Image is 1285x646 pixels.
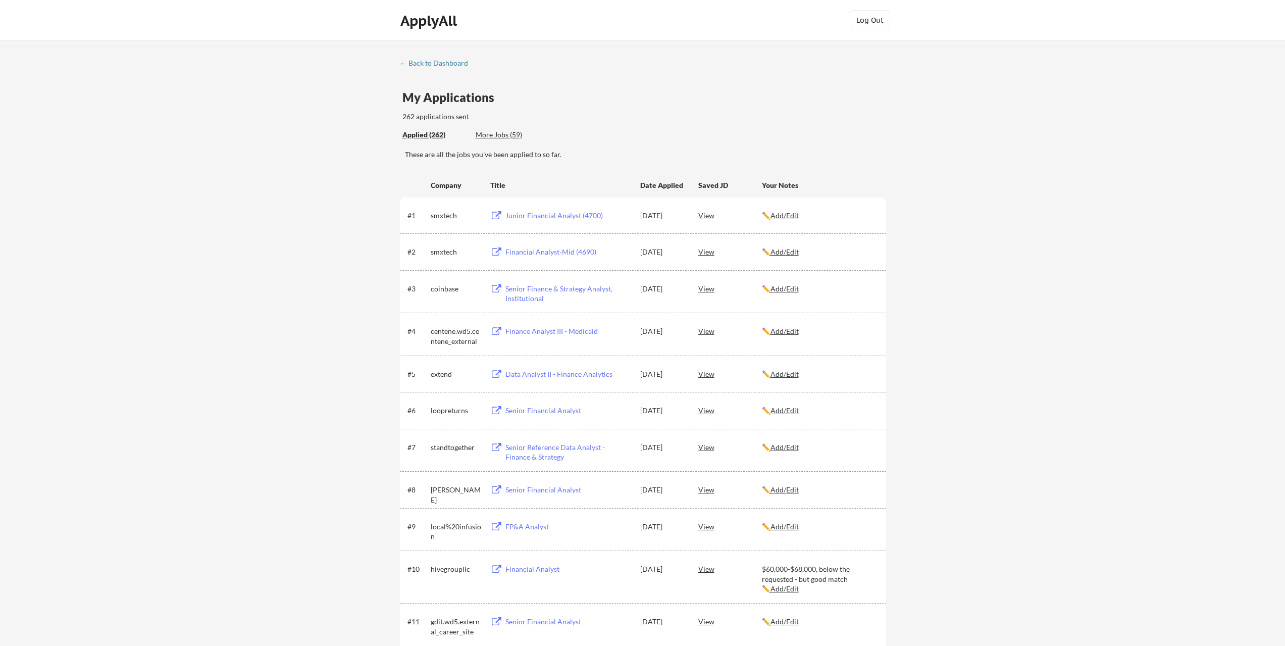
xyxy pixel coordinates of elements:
[640,617,685,627] div: [DATE]
[640,406,685,416] div: [DATE]
[762,247,877,257] div: ✏️
[431,180,481,190] div: Company
[762,442,877,453] div: ✏️
[476,130,550,140] div: These are job applications we think you'd be a good fit for, but couldn't apply you to automatica...
[405,150,886,160] div: These are all the jobs you've been applied to so far.
[762,284,877,294] div: ✏️
[407,522,427,532] div: #9
[698,517,762,535] div: View
[505,442,631,462] div: Senior Reference Data Analyst - Finance & Strategy
[402,130,468,140] div: These are all the jobs you've been applied to so far.
[770,370,799,378] u: Add/Edit
[505,406,631,416] div: Senior Financial Analyst
[762,617,877,627] div: ✏️
[640,326,685,336] div: [DATE]
[407,617,427,627] div: #11
[505,247,631,257] div: Financial Analyst-Mid (4690)
[407,406,427,416] div: #6
[762,180,877,190] div: Your Notes
[640,211,685,221] div: [DATE]
[762,406,877,416] div: ✏️
[698,401,762,419] div: View
[407,485,427,495] div: #8
[407,442,427,453] div: #7
[431,442,481,453] div: standtogether
[400,12,460,29] div: ApplyAll
[770,443,799,452] u: Add/Edit
[640,564,685,574] div: [DATE]
[770,406,799,415] u: Add/Edit
[407,211,427,221] div: #1
[698,176,762,194] div: Saved JD
[407,326,427,336] div: #4
[698,242,762,261] div: View
[698,612,762,630] div: View
[505,617,631,627] div: Senior Financial Analyst
[505,211,631,221] div: Junior Financial Analyst (4700)
[640,522,685,532] div: [DATE]
[762,485,877,495] div: ✏️
[770,584,799,593] u: Add/Edit
[400,59,476,69] a: ← Back to Dashboard
[698,438,762,456] div: View
[431,284,481,294] div: coinbase
[431,485,481,505] div: [PERSON_NAME]
[762,211,877,221] div: ✏️
[698,206,762,224] div: View
[698,279,762,297] div: View
[431,247,481,257] div: smxtech
[505,522,631,532] div: FP&A Analyst
[407,284,427,294] div: #3
[770,284,799,293] u: Add/Edit
[640,442,685,453] div: [DATE]
[640,284,685,294] div: [DATE]
[407,369,427,379] div: #5
[698,365,762,383] div: View
[407,564,427,574] div: #10
[490,180,631,190] div: Title
[640,180,685,190] div: Date Applied
[640,485,685,495] div: [DATE]
[640,247,685,257] div: [DATE]
[640,369,685,379] div: [DATE]
[698,322,762,340] div: View
[431,326,481,346] div: centene.wd5.centene_external
[505,326,631,336] div: Finance Analyst III - Medicaid
[762,326,877,336] div: ✏️
[402,130,468,140] div: Applied (262)
[850,10,890,30] button: Log Out
[505,485,631,495] div: Senior Financial Analyst
[762,369,877,379] div: ✏️
[402,112,598,122] div: 262 applications sent
[770,485,799,494] u: Add/Edit
[505,369,631,379] div: Data Analyst II - Finance Analytics
[762,522,877,532] div: ✏️
[770,247,799,256] u: Add/Edit
[762,564,877,594] div: $60,000-$68,000, below the requested - but good match ✏️
[505,564,631,574] div: Financial Analyst
[402,91,502,104] div: My Applications
[770,327,799,335] u: Add/Edit
[698,560,762,578] div: View
[698,480,762,499] div: View
[431,522,481,541] div: local%20infusion
[431,564,481,574] div: hivegroupllc
[505,284,631,304] div: Senior Finance & Strategy Analyst, Institutional
[431,369,481,379] div: extend
[770,211,799,220] u: Add/Edit
[431,406,481,416] div: loopreturns
[431,211,481,221] div: smxtech
[770,617,799,626] u: Add/Edit
[407,247,427,257] div: #2
[431,617,481,636] div: gdit.wd5.external_career_site
[476,130,550,140] div: More Jobs (59)
[770,522,799,531] u: Add/Edit
[400,60,476,67] div: ← Back to Dashboard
